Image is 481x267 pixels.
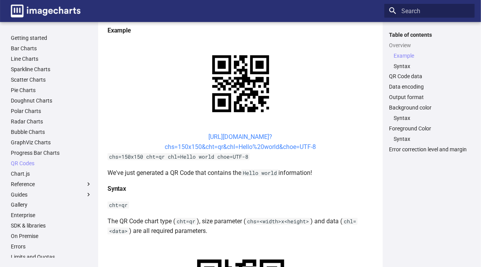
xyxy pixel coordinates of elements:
a: Error correction level and margin [389,146,470,153]
code: cht=qr [107,202,129,209]
a: GraphViz Charts [11,139,92,146]
img: chart [199,42,283,126]
a: Overview [389,42,470,49]
code: chs=<width>x<height> [246,218,310,225]
a: [URL][DOMAIN_NAME]?chs=150x150&cht=qr&chl=Hello%20world&choe=UTF-8 [165,133,316,151]
a: Syntax [394,135,470,142]
a: QR Code data [389,73,470,80]
a: Background color [389,104,470,111]
input: Search [384,4,475,18]
label: Reference [11,181,92,188]
a: Data encoding [389,83,470,90]
a: Getting started [11,34,92,41]
nav: Table of contents [384,31,475,153]
nav: Background color [389,115,470,122]
h4: Syntax [107,184,374,194]
nav: Overview [389,52,470,70]
a: Radar Charts [11,118,92,125]
code: cht=qr [175,218,197,225]
a: On Premise [11,233,92,240]
h4: Example [107,26,374,36]
a: Pie Charts [11,87,92,94]
p: We've just generated a QR Code that contains the information! [107,168,374,178]
a: Gallery [11,201,92,208]
a: Sparkline Charts [11,66,92,73]
a: Bar Charts [11,45,92,52]
a: Scatter Charts [11,76,92,83]
a: Chart.js [11,170,92,177]
a: Example [394,52,470,59]
a: Syntax [394,63,470,70]
a: Bubble Charts [11,128,92,135]
label: Table of contents [384,31,475,38]
a: SDK & libraries [11,222,92,229]
code: chs=150x150 cht=qr chl=Hello world choe=UTF-8 [107,153,250,160]
a: Line Charts [11,55,92,62]
a: Foreground Color [389,125,470,132]
a: Syntax [394,115,470,122]
code: Hello world [241,169,278,176]
img: logo [11,5,80,17]
nav: Foreground Color [389,135,470,142]
a: Doughnut Charts [11,97,92,104]
a: Progress Bar Charts [11,149,92,156]
a: Enterprise [11,212,92,219]
a: Polar Charts [11,108,92,115]
a: Limits and Quotas [11,253,92,260]
a: Image-Charts documentation [8,2,84,21]
a: Errors [11,243,92,250]
a: Output format [389,94,470,101]
label: Guides [11,191,92,198]
p: The QR Code chart type ( ), size parameter ( ) and data ( ) are all required parameters. [107,216,374,236]
a: QR Codes [11,160,92,167]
